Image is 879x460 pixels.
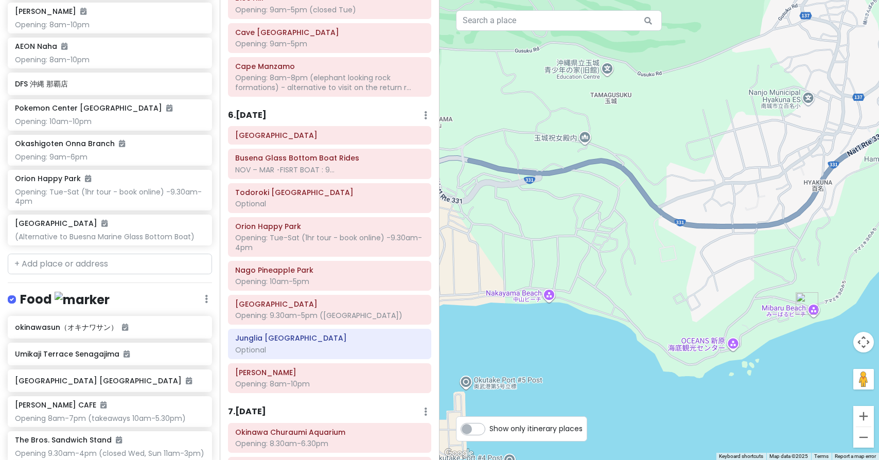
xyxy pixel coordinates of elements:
[442,447,476,460] img: Google
[186,377,192,384] i: Added to itinerary
[456,10,662,31] input: Search a place
[228,406,266,417] h6: 7 . [DATE]
[15,232,204,241] div: (Alternative to Buesna Marine Glass Bottom Boat)
[235,62,424,71] h6: Cape Manzamo
[853,427,874,448] button: Zoom out
[235,333,424,343] h6: Junglia Okinawa
[15,187,204,206] div: Opening: Tue-Sat (1hr tour - book online) -9.30am-4pm
[814,453,829,459] a: Terms (opens in new tab)
[15,414,204,423] div: Opening 8am-7pm (takeaways 10am-5.30pm)
[61,43,67,50] i: Added to itinerary
[235,222,424,231] h6: Orion Happy Park
[235,233,424,252] div: Opening: Tue-Sat (1hr tour - book online) -9.30am-4pm
[15,349,204,359] h6: Umikaji Terrace Senagajima
[853,406,874,427] button: Zoom in
[235,5,424,14] div: Opening: 9am-5pm (closed Tue)
[15,55,204,64] div: Opening: 8am-10pm
[489,423,583,434] span: Show only itinerary places
[122,324,128,331] i: Added to itinerary
[235,188,424,197] h6: Todoroki Waterfall Park
[15,103,172,113] h6: Pokemon Center [GEOGRAPHIC_DATA]
[15,7,86,16] h6: [PERSON_NAME]
[8,254,212,274] input: + Add place or address
[15,376,204,385] h6: [GEOGRAPHIC_DATA] [GEOGRAPHIC_DATA]
[15,20,204,29] div: Opening: 8am-10pm
[15,79,204,89] h6: DFS 沖縄 那覇店
[80,8,86,15] i: Added to itinerary
[796,292,818,315] div: Mibaru Marine Center
[235,153,424,163] h6: Busena Glass Bottom Boat Rides
[124,350,130,358] i: Added to itinerary
[235,131,424,140] h6: Busena Marine Park
[835,453,876,459] a: Report a map error
[166,104,172,112] i: Added to itinerary
[116,436,122,444] i: Added to itinerary
[769,453,808,459] span: Map data ©2025
[235,39,424,48] div: Opening: 9am-5pm
[15,435,122,445] h6: The Bros. Sandwich Stand
[235,199,424,208] div: Optional
[101,220,108,227] i: Added to itinerary
[235,277,424,286] div: Opening: 10am-5pm
[235,73,424,92] div: Opening: 8am-8pm (elephant looking rock formations) - alternative to visit on the return r...
[853,332,874,352] button: Map camera controls
[235,345,424,355] div: Optional
[235,28,424,37] h6: Cave Okinawa
[15,42,67,51] h6: AEON Naha
[15,400,107,410] h6: [PERSON_NAME] CAFE
[15,174,91,183] h6: Orion Happy Park
[235,368,424,377] h6: AEON Nago
[235,266,424,275] h6: Nago Pineapple Park
[119,140,125,147] i: Added to itinerary
[20,291,110,308] h4: Food
[853,369,874,390] button: Drag Pegman onto the map to open Street View
[15,219,108,228] h6: [GEOGRAPHIC_DATA]
[15,449,204,458] div: Opening 9.30am-4pm (closed Wed, Sun 11am-3pm)
[235,379,424,388] div: Opening: 8am-10pm
[228,110,267,121] h6: 6 . [DATE]
[235,311,424,320] div: Opening: 9.30am-5pm ([GEOGRAPHIC_DATA])
[235,428,424,437] h6: Okinawa Churaumi Aquarium
[100,401,107,409] i: Added to itinerary
[15,323,204,332] h6: okinawasun（オキナワサン）
[55,292,110,308] img: marker
[235,439,424,448] div: Opening: 8.30am-6.30pm
[442,447,476,460] a: Open this area in Google Maps (opens a new window)
[719,453,763,460] button: Keyboard shortcuts
[15,139,125,148] h6: Okashigoten Onna Branch
[235,299,424,309] h6: Neo Park
[235,165,424,174] div: NOV – MAR ･FISRT BOAT : 9...
[15,152,204,162] div: Opening: 9am-6pm
[15,117,204,126] div: Opening: 10am-10pm
[85,175,91,182] i: Added to itinerary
